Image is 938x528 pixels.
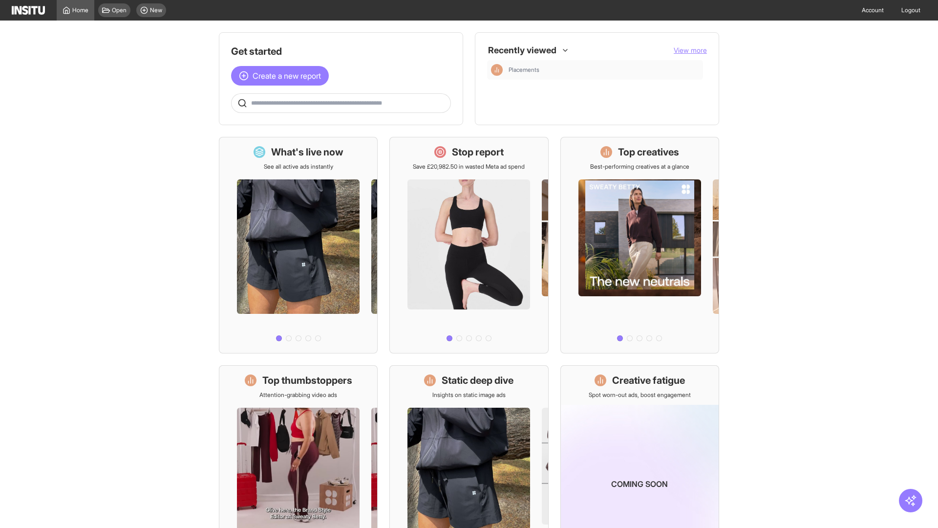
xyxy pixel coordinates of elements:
[72,6,88,14] span: Home
[432,391,506,399] p: Insights on static image ads
[231,66,329,86] button: Create a new report
[12,6,45,15] img: Logo
[259,391,337,399] p: Attention-grabbing video ads
[264,163,333,171] p: See all active ads instantly
[219,137,378,353] a: What's live nowSee all active ads instantly
[560,137,719,353] a: Top creativesBest-performing creatives at a glance
[442,374,513,387] h1: Static deep dive
[271,145,343,159] h1: What's live now
[389,137,548,353] a: Stop reportSave £20,982.50 in wasted Meta ad spend
[231,44,451,58] h1: Get started
[262,374,352,387] h1: Top thumbstoppers
[452,145,504,159] h1: Stop report
[674,45,707,55] button: View more
[150,6,162,14] span: New
[674,46,707,54] span: View more
[491,64,503,76] div: Insights
[590,163,689,171] p: Best-performing creatives at a glance
[618,145,679,159] h1: Top creatives
[413,163,525,171] p: Save £20,982.50 in wasted Meta ad spend
[509,66,699,74] span: Placements
[253,70,321,82] span: Create a new report
[509,66,539,74] span: Placements
[112,6,127,14] span: Open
